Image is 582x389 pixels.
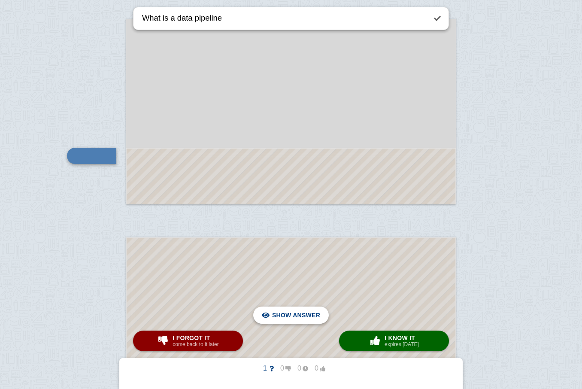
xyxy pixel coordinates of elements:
[339,331,449,351] button: I know itexpires [DATE]
[291,365,308,372] span: 0
[140,7,426,29] textarea: What is a data pipeline
[272,306,320,325] span: Show answer
[257,365,274,372] span: 1
[133,331,243,351] button: I forgot itcome back to it later
[173,341,218,347] small: come back to it later
[385,341,419,347] small: expires [DATE]
[308,365,325,372] span: 0
[173,334,218,341] span: I forgot it
[385,334,419,341] span: I know it
[250,362,332,375] button: 1000
[253,307,329,324] button: Show answer
[274,365,291,372] span: 0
